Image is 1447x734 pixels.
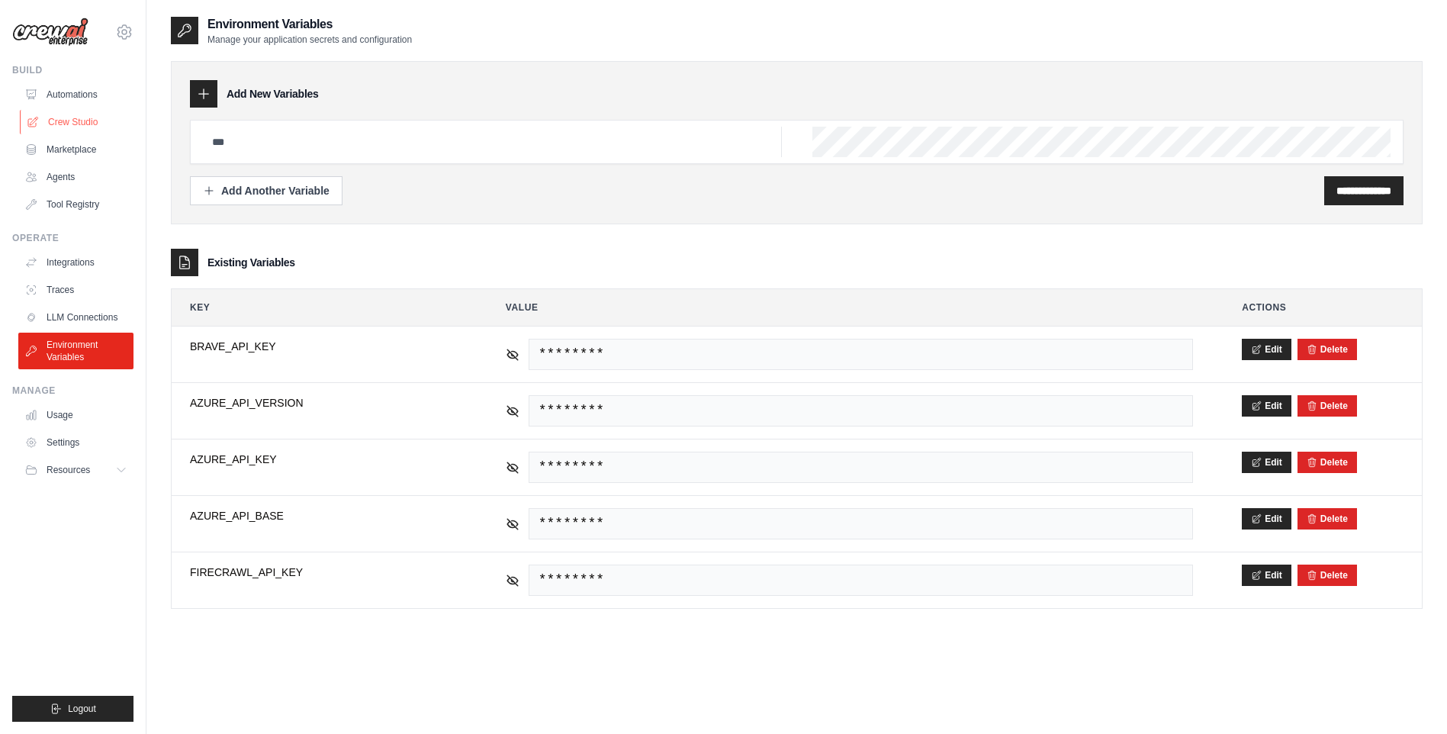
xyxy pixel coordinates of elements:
[207,15,412,34] h2: Environment Variables
[20,110,135,134] a: Crew Studio
[18,430,133,455] a: Settings
[190,395,457,410] span: AZURE_API_VERSION
[12,232,133,244] div: Operate
[68,703,96,715] span: Logout
[190,565,457,580] span: FIRECRAWL_API_KEY
[18,165,133,189] a: Agents
[18,458,133,482] button: Resources
[1307,400,1348,412] button: Delete
[1224,289,1422,326] th: Actions
[1307,456,1348,468] button: Delete
[207,255,295,270] h3: Existing Variables
[1307,569,1348,581] button: Delete
[190,176,342,205] button: Add Another Variable
[190,452,457,467] span: AZURE_API_KEY
[12,64,133,76] div: Build
[18,403,133,427] a: Usage
[18,137,133,162] a: Marketplace
[18,192,133,217] a: Tool Registry
[190,508,457,523] span: AZURE_API_BASE
[18,278,133,302] a: Traces
[12,18,88,47] img: Logo
[12,696,133,722] button: Logout
[1242,565,1291,586] button: Edit
[190,339,457,354] span: BRAVE_API_KEY
[1242,395,1291,417] button: Edit
[12,385,133,397] div: Manage
[207,34,412,46] p: Manage your application secrets and configuration
[203,183,330,198] div: Add Another Variable
[1307,343,1348,356] button: Delete
[1242,339,1291,360] button: Edit
[18,305,133,330] a: LLM Connections
[487,289,1211,326] th: Value
[18,82,133,107] a: Automations
[227,86,319,101] h3: Add New Variables
[172,289,475,326] th: Key
[18,333,133,369] a: Environment Variables
[18,250,133,275] a: Integrations
[1242,508,1291,530] button: Edit
[1242,452,1291,473] button: Edit
[1307,513,1348,525] button: Delete
[47,464,90,476] span: Resources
